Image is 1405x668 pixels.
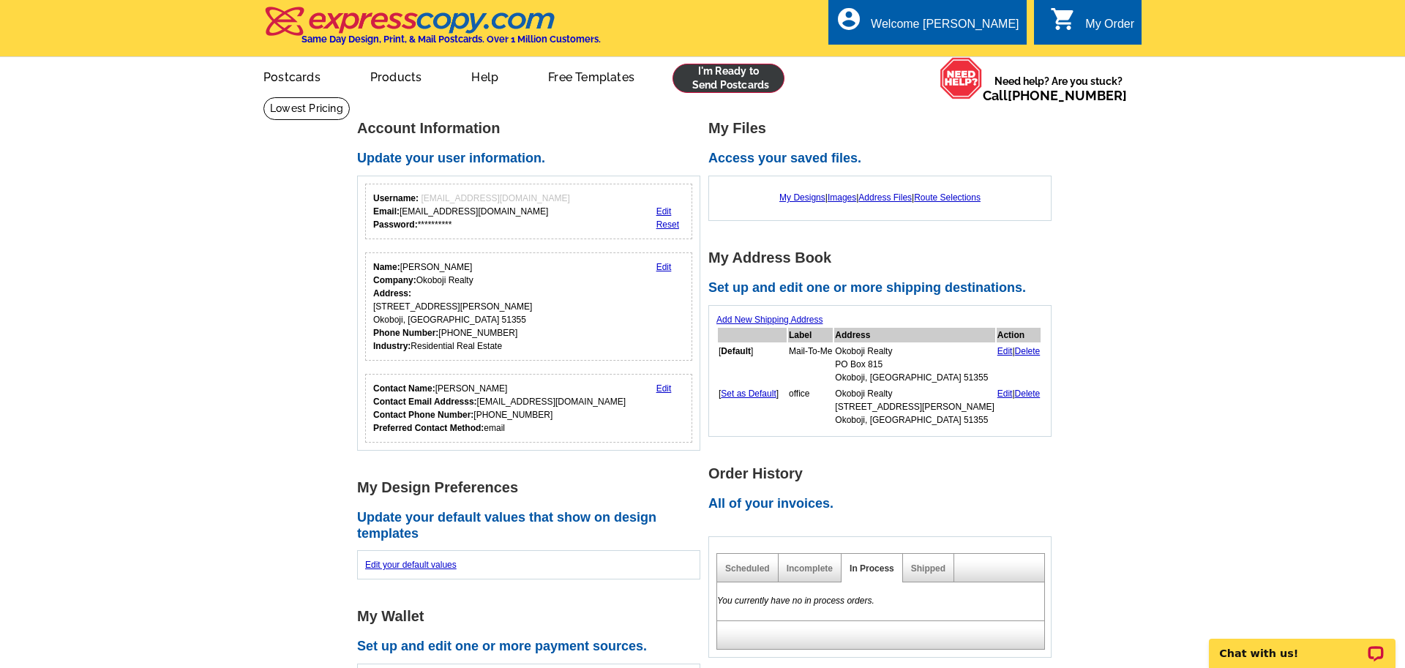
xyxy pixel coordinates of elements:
span: [EMAIL_ADDRESS][DOMAIN_NAME] [421,193,569,203]
a: In Process [850,563,894,574]
td: office [788,386,833,427]
h1: My Design Preferences [357,480,708,495]
a: Edit [997,346,1013,356]
h1: Account Information [357,121,708,136]
div: Who should we contact regarding order issues? [365,374,692,443]
h4: Same Day Design, Print, & Mail Postcards. Over 1 Million Customers. [301,34,601,45]
iframe: LiveChat chat widget [1199,622,1405,668]
div: [PERSON_NAME] [EMAIL_ADDRESS][DOMAIN_NAME] [PHONE_NUMBER] email [373,382,626,435]
td: | [997,386,1041,427]
td: Mail-To-Me [788,344,833,385]
h1: My Files [708,121,1060,136]
strong: Address: [373,288,411,299]
strong: Email: [373,206,400,217]
strong: Contact Email Addresss: [373,397,477,407]
a: shopping_cart My Order [1050,15,1134,34]
span: Call [983,88,1127,103]
a: Free Templates [525,59,658,93]
div: | | | [716,184,1044,211]
a: Shipped [911,563,945,574]
a: Edit [656,262,672,272]
h1: My Address Book [708,250,1060,266]
a: Scheduled [725,563,770,574]
h2: Set up and edit one or more shipping destinations. [708,280,1060,296]
strong: Contact Name: [373,383,435,394]
th: Label [788,328,833,342]
strong: Preferred Contact Method: [373,423,484,433]
i: account_circle [836,6,862,32]
strong: Industry: [373,341,411,351]
td: Okoboji Realty PO Box 815 Okoboji, [GEOGRAPHIC_DATA] 51355 [834,344,994,385]
strong: Name: [373,262,400,272]
a: Edit your default values [365,560,457,570]
b: Default [721,346,751,356]
strong: Phone Number: [373,328,438,338]
div: [PERSON_NAME] Okoboji Realty [STREET_ADDRESS][PERSON_NAME] Okoboji, [GEOGRAPHIC_DATA] 51355 [PHON... [373,260,532,353]
h2: Access your saved files. [708,151,1060,167]
strong: Company: [373,275,416,285]
a: Postcards [240,59,344,93]
a: My Designs [779,192,825,203]
strong: Password: [373,219,418,230]
div: Your login information. [365,184,692,239]
a: [PHONE_NUMBER] [1008,88,1127,103]
h2: Update your user information. [357,151,708,167]
h1: Order History [708,466,1060,481]
a: Set as Default [721,389,776,399]
h2: Set up and edit one or more payment sources. [357,639,708,655]
td: Okoboji Realty [STREET_ADDRESS][PERSON_NAME] Okoboji, [GEOGRAPHIC_DATA] 51355 [834,386,994,427]
em: You currently have no in process orders. [717,596,874,606]
span: Need help? Are you stuck? [983,74,1134,103]
h2: Update your default values that show on design templates [357,510,708,541]
a: Edit [656,383,672,394]
a: Edit [656,206,672,217]
a: Delete [1015,346,1041,356]
td: [ ] [718,344,787,385]
a: Add New Shipping Address [716,315,823,325]
div: Your personal details. [365,252,692,361]
div: Welcome [PERSON_NAME] [871,18,1019,38]
th: Action [997,328,1041,342]
a: Reset [656,219,679,230]
a: Route Selections [914,192,981,203]
a: Address Files [858,192,912,203]
h2: All of your invoices. [708,496,1060,512]
strong: Username: [373,193,419,203]
a: Delete [1015,389,1041,399]
i: shopping_cart [1050,6,1076,32]
a: Same Day Design, Print, & Mail Postcards. Over 1 Million Customers. [263,17,601,45]
th: Address [834,328,994,342]
a: Edit [997,389,1013,399]
img: help [940,57,983,100]
td: | [997,344,1041,385]
h1: My Wallet [357,609,708,624]
a: Help [448,59,522,93]
div: My Order [1085,18,1134,38]
a: Images [828,192,856,203]
a: Products [347,59,446,93]
a: Incomplete [787,563,833,574]
strong: Contact Phone Number: [373,410,473,420]
td: [ ] [718,386,787,427]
